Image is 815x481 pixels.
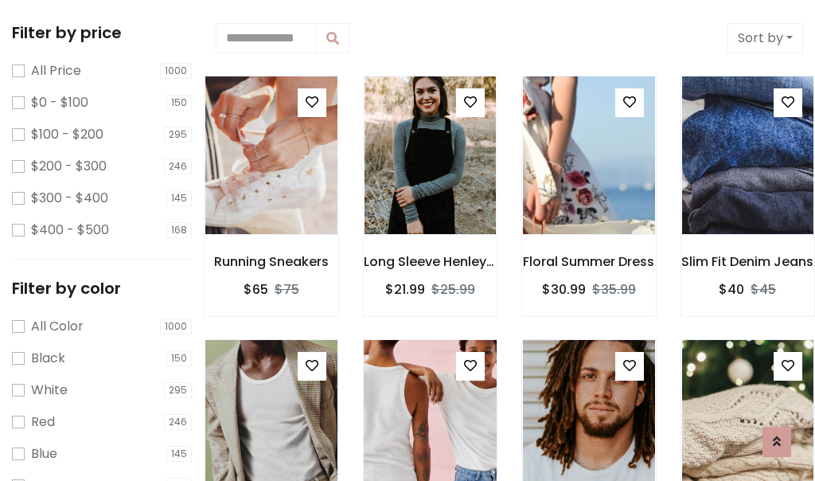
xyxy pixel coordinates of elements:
[727,23,803,53] button: Sort by
[31,61,81,80] label: All Price
[31,413,55,432] label: Red
[31,93,88,112] label: $0 - $100
[164,382,192,398] span: 295
[364,254,497,269] h6: Long Sleeve Henley T-Shirt
[592,280,636,299] del: $35.99
[681,254,815,269] h6: Slim Fit Denim Jeans
[166,350,192,366] span: 150
[31,189,108,208] label: $300 - $400
[160,63,192,79] span: 1000
[164,158,192,174] span: 246
[31,125,103,144] label: $100 - $200
[275,280,299,299] del: $75
[205,254,338,269] h6: Running Sneakers
[522,254,656,269] h6: Floral Summer Dress
[751,280,776,299] del: $45
[160,319,192,334] span: 1000
[31,317,84,336] label: All Color
[31,349,65,368] label: Black
[31,221,109,240] label: $400 - $500
[31,157,107,176] label: $200 - $300
[164,127,192,143] span: 295
[12,23,192,42] h5: Filter by price
[166,190,192,206] span: 145
[431,280,475,299] del: $25.99
[166,446,192,462] span: 145
[542,282,586,297] h6: $30.99
[385,282,425,297] h6: $21.99
[166,222,192,238] span: 168
[164,414,192,430] span: 246
[12,279,192,298] h5: Filter by color
[31,381,68,400] label: White
[244,282,268,297] h6: $65
[719,282,744,297] h6: $40
[31,444,57,463] label: Blue
[166,95,192,111] span: 150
